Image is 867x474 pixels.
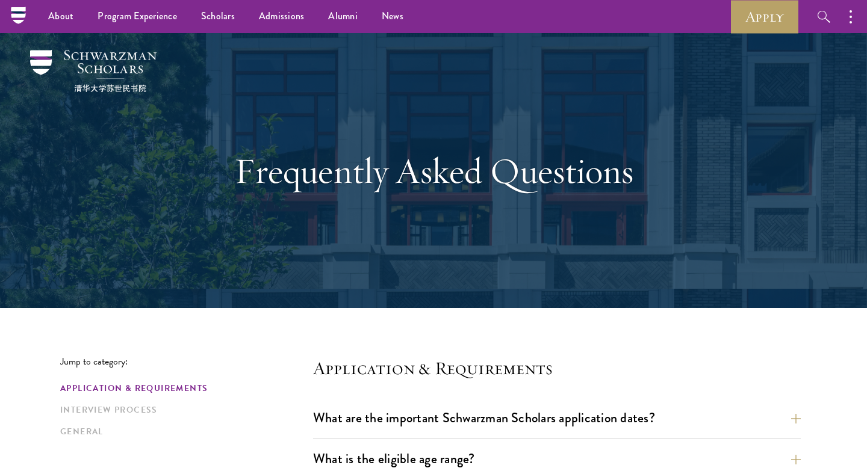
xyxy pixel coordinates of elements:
button: What is the eligible age range? [313,445,801,472]
a: Application & Requirements [60,382,306,395]
h4: Application & Requirements [313,356,801,380]
p: Jump to category: [60,356,313,367]
h1: Frequently Asked Questions [226,149,641,192]
a: General [60,425,306,438]
img: Schwarzman Scholars [30,50,157,92]
a: Interview Process [60,404,306,416]
button: What are the important Schwarzman Scholars application dates? [313,404,801,431]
